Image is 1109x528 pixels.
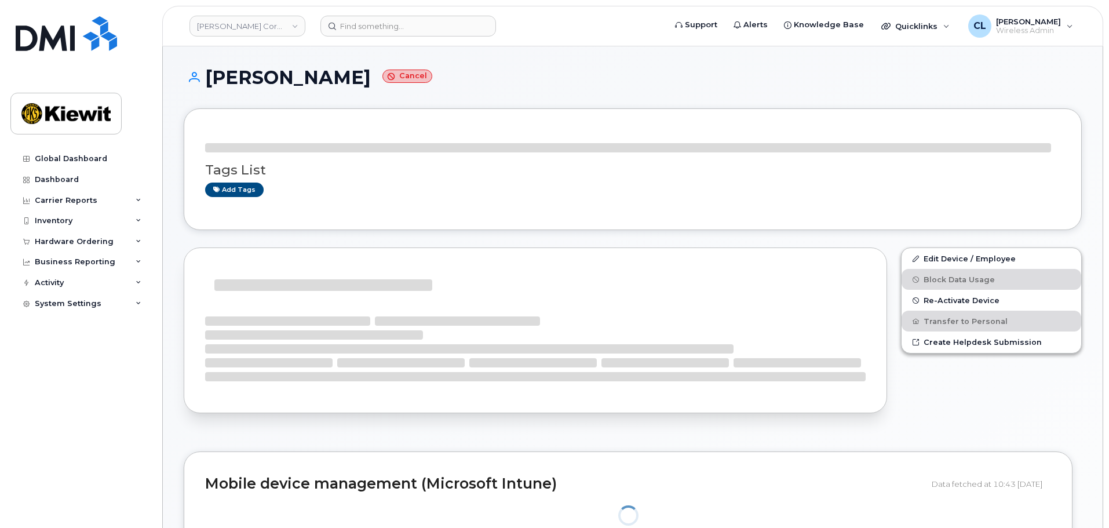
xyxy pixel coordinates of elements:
h1: [PERSON_NAME] [184,67,1082,88]
div: Data fetched at 10:43 [DATE] [932,473,1051,495]
span: Re-Activate Device [924,296,999,305]
h3: Tags List [205,163,1060,177]
button: Block Data Usage [902,269,1081,290]
button: Re-Activate Device [902,290,1081,311]
small: Cancel [382,70,432,83]
a: Add tags [205,183,264,197]
a: Edit Device / Employee [902,248,1081,269]
a: Create Helpdesk Submission [902,332,1081,352]
h2: Mobile device management (Microsoft Intune) [205,476,923,492]
button: Transfer to Personal [902,311,1081,332]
